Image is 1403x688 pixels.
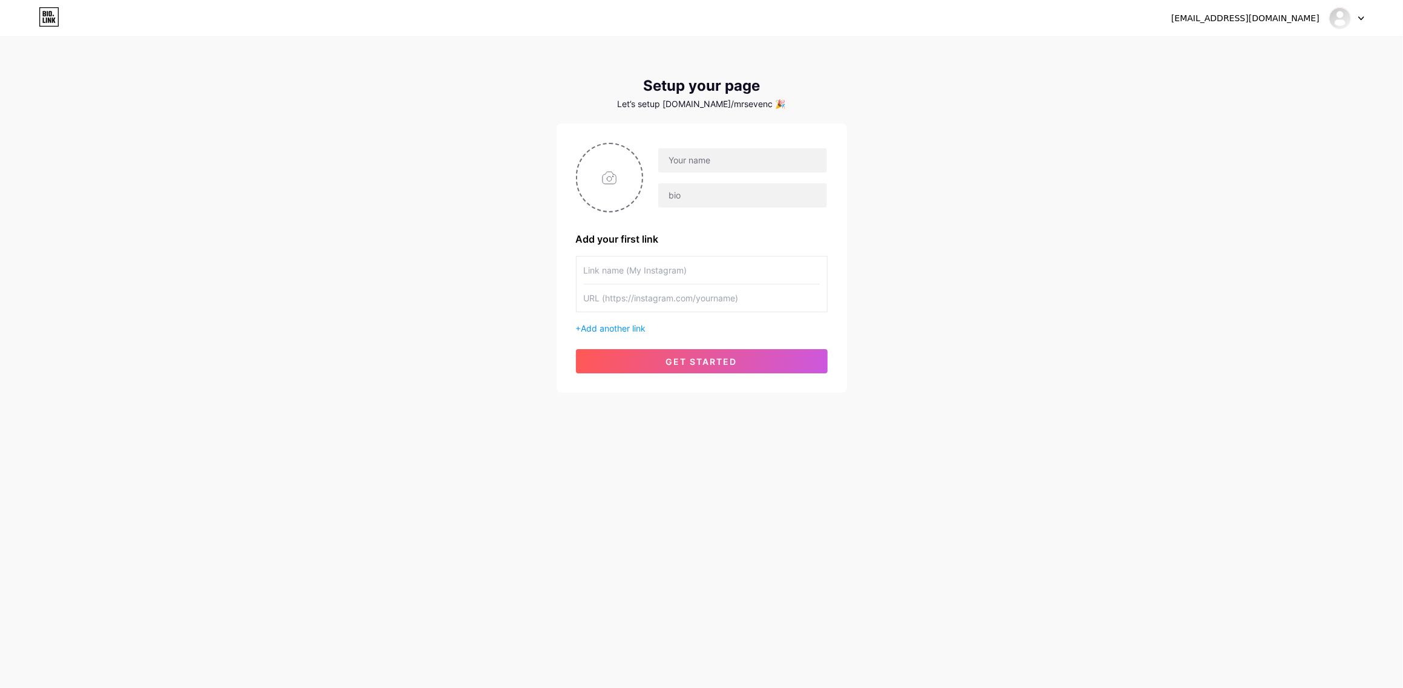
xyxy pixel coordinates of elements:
[576,349,828,373] button: get started
[557,77,847,94] div: Setup your page
[581,323,646,333] span: Add another link
[1329,7,1352,30] img: Ömür SEVENCAN
[584,257,820,284] input: Link name (My Instagram)
[658,148,826,172] input: Your name
[666,356,737,367] span: get started
[1171,12,1320,25] div: [EMAIL_ADDRESS][DOMAIN_NAME]
[658,183,826,208] input: bio
[557,99,847,109] div: Let’s setup [DOMAIN_NAME]/mrsevenc 🎉
[584,284,820,312] input: URL (https://instagram.com/yourname)
[576,322,828,335] div: +
[576,232,828,246] div: Add your first link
